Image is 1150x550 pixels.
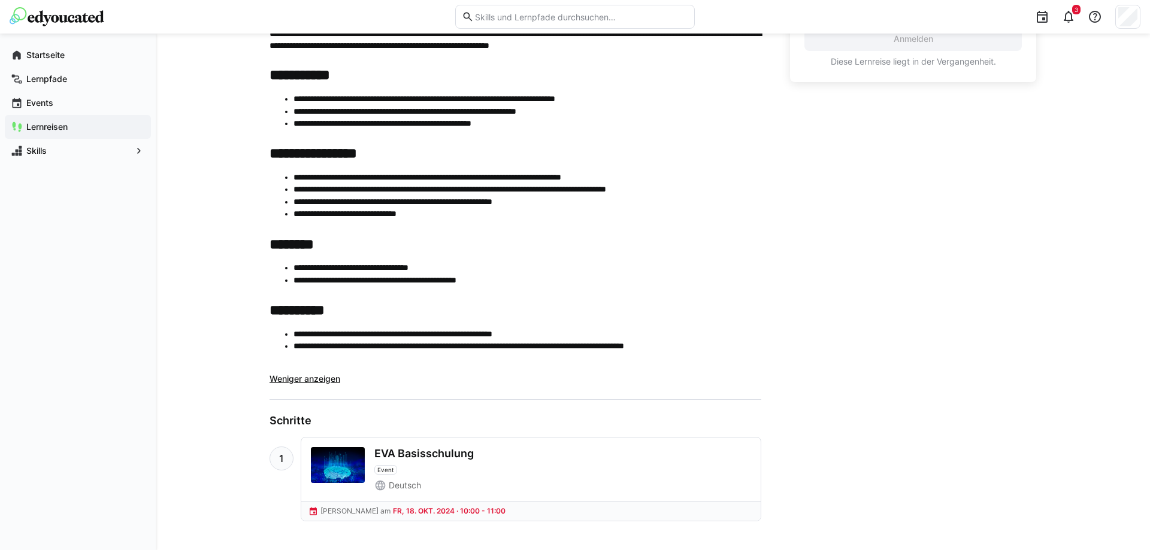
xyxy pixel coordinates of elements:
[892,33,935,45] span: Anmelden
[804,56,1022,68] p: Diese Lernreise liegt in der Vergangenheit.
[270,446,293,470] div: 1
[270,414,761,427] h3: Schritte
[474,11,688,22] input: Skills und Lernpfade durchsuchen…
[270,373,340,384] span: Weniger anzeigen
[804,27,1022,51] button: Anmelden
[320,506,391,516] span: [PERSON_NAME] am
[377,466,394,473] span: Event
[1075,6,1078,13] span: 3
[374,447,474,460] div: EVA Basisschulung
[311,447,365,483] img: EVA Basisschulung
[393,506,506,515] span: Fr, 18. Okt. 2024 · 10:00 - 11:00
[389,479,421,491] span: Deutsch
